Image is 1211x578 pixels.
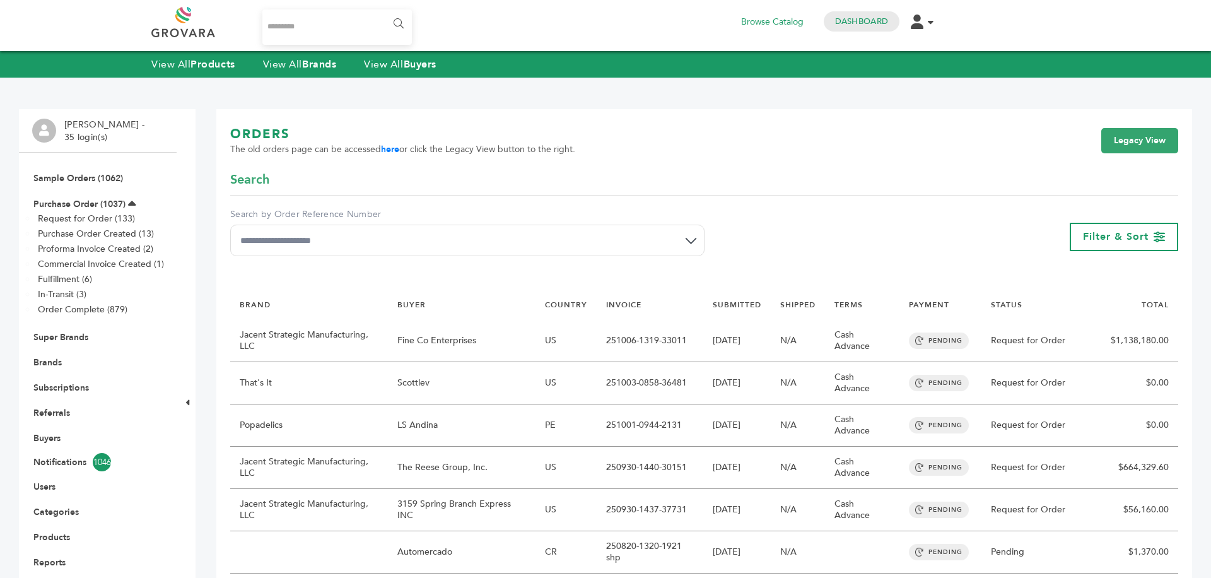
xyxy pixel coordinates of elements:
td: 250820-1320-1921 shp [597,531,703,574]
td: Jacent Strategic Manufacturing, LLC [230,447,388,489]
td: US [535,320,597,362]
td: US [535,447,597,489]
td: The Reese Group, Inc. [388,447,535,489]
td: Cash Advance [825,447,899,489]
td: 3159 Spring Branch Express INC [388,489,535,531]
td: 251006-1319-33011 [597,320,703,362]
li: [PERSON_NAME] - 35 login(s) [64,119,148,143]
a: Browse Catalog [741,15,804,29]
span: PENDING [909,459,969,476]
a: Fulfillment (6) [38,273,92,285]
a: Commercial Invoice Created (1) [38,258,164,270]
a: Request for Order (133) [38,213,135,225]
label: Search by Order Reference Number [230,208,705,221]
td: $664,329.60 [1101,447,1178,489]
td: Automercado [388,531,535,574]
a: Dashboard [835,16,888,27]
td: N/A [771,531,825,574]
a: Reports [33,557,66,569]
td: US [535,362,597,404]
td: Popadelics [230,404,388,447]
td: Scottlev [388,362,535,404]
span: The old orders page can be accessed or click the Legacy View button to the right. [230,143,575,156]
td: Cash Advance [825,404,899,447]
td: Cash Advance [825,362,899,404]
td: $0.00 [1101,404,1178,447]
td: N/A [771,362,825,404]
td: Fine Co Enterprises [388,320,535,362]
span: PENDING [909,544,969,560]
a: SHIPPED [780,300,816,310]
a: Super Brands [33,331,88,343]
td: [DATE] [703,489,771,531]
td: [DATE] [703,320,771,362]
a: Brands [33,357,62,369]
a: Legacy View [1101,128,1178,153]
a: Users [33,481,56,493]
td: N/A [771,489,825,531]
td: $1,370.00 [1101,531,1178,574]
strong: Buyers [404,57,436,71]
td: Cash Advance [825,489,899,531]
a: View AllBuyers [364,57,436,71]
td: [DATE] [703,531,771,574]
a: Referrals [33,407,70,419]
a: Purchase Order Created (13) [38,228,154,240]
img: profile.png [32,119,56,143]
a: Proforma Invoice Created (2) [38,243,153,255]
td: Request for Order [981,489,1101,531]
a: PAYMENT [909,300,949,310]
h1: ORDERS [230,126,575,143]
a: Products [33,531,70,543]
td: N/A [771,404,825,447]
a: Order Complete (879) [38,304,127,316]
td: Pending [981,531,1101,574]
a: Sample Orders (1062) [33,172,123,184]
strong: Brands [302,57,336,71]
td: 251001-0944-2131 [597,404,703,447]
span: 1046 [93,453,111,471]
td: [DATE] [703,362,771,404]
td: $1,138,180.00 [1101,320,1178,362]
a: Subscriptions [33,382,89,394]
input: Search... [262,9,412,45]
td: Request for Order [981,404,1101,447]
td: Jacent Strategic Manufacturing, LLC [230,489,388,531]
a: TOTAL [1142,300,1169,310]
span: PENDING [909,417,969,433]
td: 250930-1437-37731 [597,489,703,531]
a: BUYER [397,300,426,310]
a: STATUS [991,300,1022,310]
td: US [535,489,597,531]
td: [DATE] [703,447,771,489]
a: View AllBrands [263,57,337,71]
td: LS Andina [388,404,535,447]
span: PENDING [909,375,969,391]
span: PENDING [909,333,969,349]
td: Request for Order [981,447,1101,489]
td: N/A [771,447,825,489]
td: $56,160.00 [1101,489,1178,531]
td: 251003-0858-36481 [597,362,703,404]
a: Notifications1046 [33,453,162,471]
td: $0.00 [1101,362,1178,404]
a: Buyers [33,432,61,444]
a: In-Transit (3) [38,288,86,300]
td: Jacent Strategic Manufacturing, LLC [230,320,388,362]
a: here [381,143,399,155]
td: CR [535,531,597,574]
a: Purchase Order (1037) [33,198,126,210]
td: Request for Order [981,362,1101,404]
a: COUNTRY [545,300,587,310]
td: PE [535,404,597,447]
a: BRAND [240,300,271,310]
a: TERMS [834,300,863,310]
td: Request for Order [981,320,1101,362]
span: Search [230,171,269,189]
a: Categories [33,506,79,518]
td: N/A [771,320,825,362]
td: 250930-1440-30151 [597,447,703,489]
td: That's It [230,362,388,404]
td: [DATE] [703,404,771,447]
span: PENDING [909,502,969,518]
